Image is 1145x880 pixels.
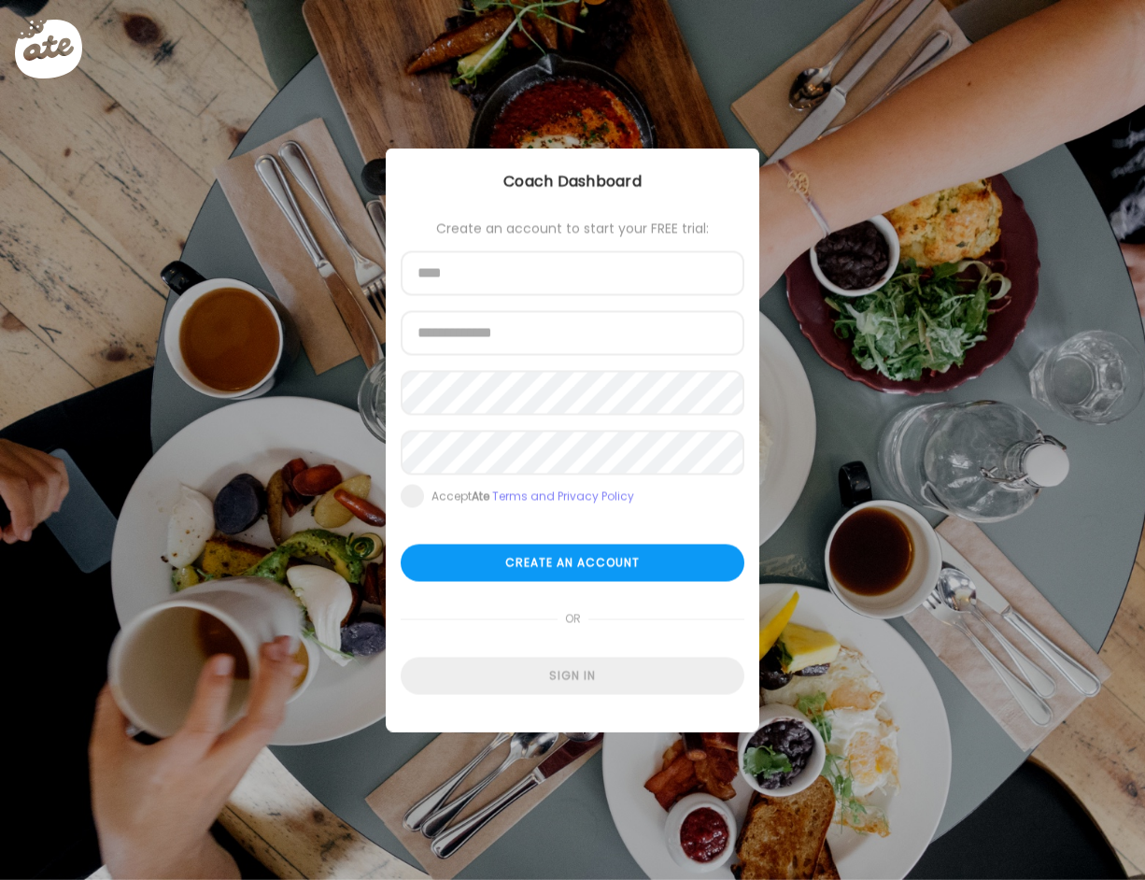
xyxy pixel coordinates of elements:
div: Sign in [401,658,744,695]
span: or [558,601,588,638]
div: Coach Dashboard [386,171,759,193]
a: Terms and Privacy Policy [492,489,634,504]
div: Create an account to start your FREE trial: [401,221,744,236]
div: Create an account [401,545,744,582]
div: Accept [431,490,634,504]
b: Ate [472,489,489,504]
